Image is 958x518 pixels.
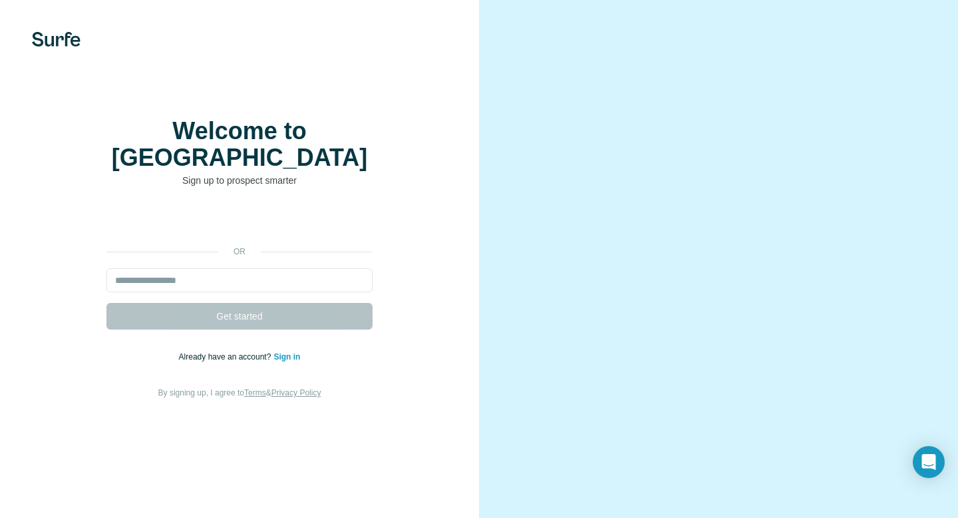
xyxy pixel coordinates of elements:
[106,174,373,187] p: Sign up to prospect smarter
[271,388,321,397] a: Privacy Policy
[106,118,373,171] h1: Welcome to [GEOGRAPHIC_DATA]
[913,446,945,478] div: Open Intercom Messenger
[218,246,261,258] p: or
[244,388,266,397] a: Terms
[100,207,379,236] iframe: Sign in with Google Button
[273,352,300,362] a: Sign in
[32,32,80,47] img: Surfe's logo
[158,388,321,397] span: By signing up, I agree to &
[179,352,274,362] span: Already have an account?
